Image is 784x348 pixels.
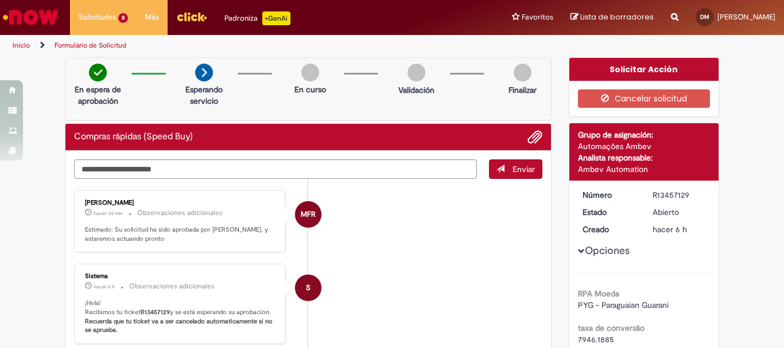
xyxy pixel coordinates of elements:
[578,140,711,152] div: Automações Ambev
[141,308,170,316] b: R13457129
[118,13,128,23] span: 8
[717,12,775,22] span: [PERSON_NAME]
[224,11,290,25] div: Padroniza
[578,152,711,163] div: Analista responsable:
[574,224,645,235] dt: Creado
[1,6,60,29] img: ServiceNow
[509,84,537,96] p: Finalizar
[570,12,654,23] a: Lista de borradores
[176,84,232,107] p: Esperando servicio
[70,84,126,107] p: En espera de aprobación
[578,89,711,108] button: Cancelar solicitud
[262,11,290,25] p: +GenAi
[85,273,276,280] div: Sistema
[527,130,542,144] button: Agregar archivos adjuntos
[94,283,115,290] time: 28/08/2025 11:23:09
[398,84,434,96] p: Validación
[407,64,425,81] img: img-circle-grey.png
[653,189,706,201] div: R13457129
[306,274,311,302] span: S
[578,129,711,140] div: Grupo de asignación:
[74,132,193,142] h2: Compras rápidas (Speed Buy) Historial de tickets
[89,64,107,81] img: check-circle-green.png
[578,163,711,175] div: Ambev Automation
[85,317,274,335] b: Recuerda que tu ticket va a ser cancelado automaticamente si no se aprueba.
[85,225,276,243] p: Estimado: Su solicitud ha sido aprobada por [PERSON_NAME], y estaremos actuando pronto
[578,334,614,345] span: 7946.1885
[85,200,276,206] div: [PERSON_NAME]
[574,189,645,201] dt: Número
[653,224,687,234] span: hacer 6 h
[522,11,553,23] span: Favoritos
[195,64,213,81] img: arrow-next.png
[129,281,215,291] small: Observaciones adicionales
[94,210,123,217] span: hacer 34 min
[580,11,654,22] span: Lista de borradores
[653,224,687,234] time: 28/08/2025 11:22:54
[145,11,159,23] span: Más
[137,208,223,218] small: Observaciones adicionales
[94,283,115,290] span: hacer 6 h
[569,58,719,81] div: Solicitar Acción
[513,164,535,174] span: Enviar
[700,13,709,21] span: DM
[13,41,30,50] a: Inicio
[578,323,645,333] b: taxa de conversão
[578,300,669,310] span: PYG - Paraguaian Guarani
[85,299,276,335] p: ¡Hola! Recibimos tu ticket y se está esperando su aprobación.
[295,201,321,228] div: Maria Fernanda Rojas Barra
[653,206,706,218] div: Abierto
[176,8,207,25] img: click_logo_yellow_360x200.png
[74,159,477,179] textarea: Escriba aquí su mensaje…
[574,206,645,218] dt: Estado
[489,159,542,179] button: Enviar
[653,224,706,235] div: 28/08/2025 11:22:54
[94,210,123,217] time: 28/08/2025 16:21:14
[578,288,619,299] b: RPA Moeda
[301,201,316,228] span: MFR
[301,64,319,81] img: img-circle-grey.png
[514,64,531,81] img: img-circle-grey.png
[9,35,514,56] ul: Rutas de acceso a la página
[55,41,126,50] a: Formulário de Solicitud
[294,84,326,95] p: En curso
[79,11,116,23] span: Solicitudes
[295,275,321,301] div: System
